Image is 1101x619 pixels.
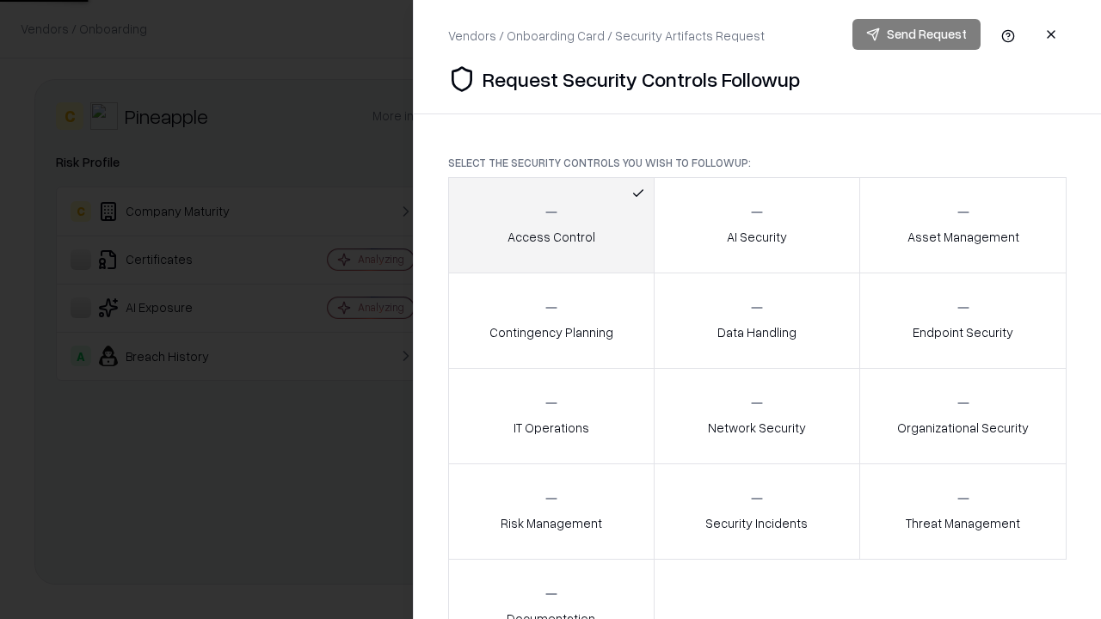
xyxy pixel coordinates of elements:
[448,273,655,369] button: Contingency Planning
[717,323,797,341] p: Data Handling
[654,463,861,560] button: Security Incidents
[859,368,1067,464] button: Organizational Security
[483,65,800,93] p: Request Security Controls Followup
[705,514,808,532] p: Security Incidents
[859,273,1067,369] button: Endpoint Security
[448,463,655,560] button: Risk Management
[897,419,1029,437] p: Organizational Security
[654,177,861,273] button: AI Security
[913,323,1013,341] p: Endpoint Security
[859,177,1067,273] button: Asset Management
[514,419,589,437] p: IT Operations
[906,514,1020,532] p: Threat Management
[907,228,1019,246] p: Asset Management
[859,463,1067,560] button: Threat Management
[448,156,1067,170] p: Select the security controls you wish to followup:
[727,228,787,246] p: AI Security
[708,419,806,437] p: Network Security
[448,177,655,273] button: Access Control
[501,514,602,532] p: Risk Management
[654,273,861,369] button: Data Handling
[448,27,765,45] div: Vendors / Onboarding Card / Security Artifacts Request
[507,228,595,246] p: Access Control
[489,323,613,341] p: Contingency Planning
[654,368,861,464] button: Network Security
[448,368,655,464] button: IT Operations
